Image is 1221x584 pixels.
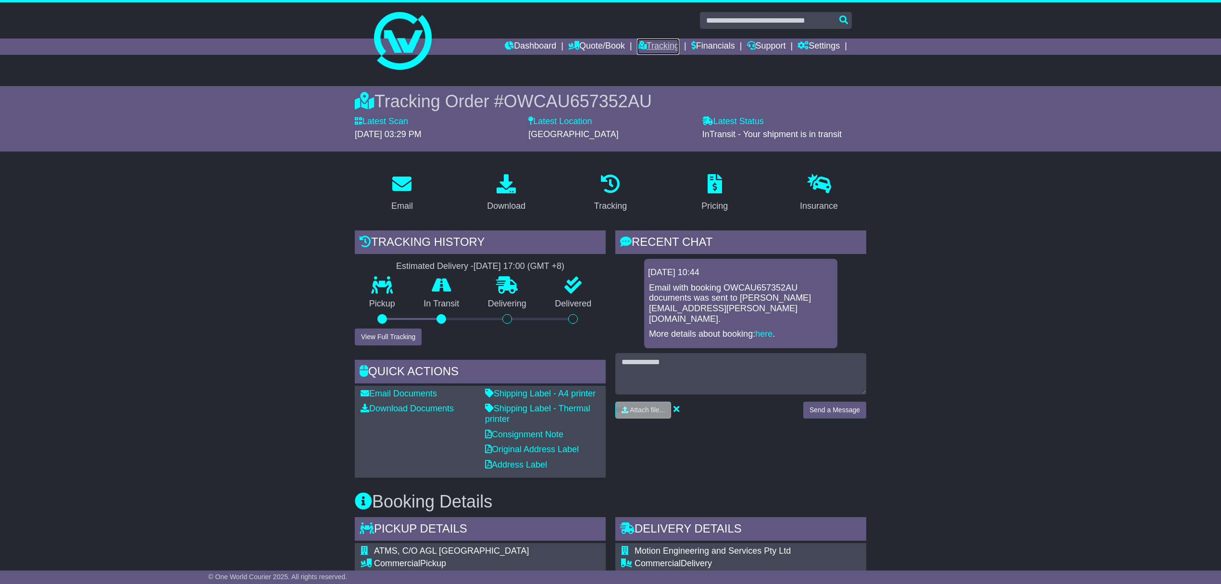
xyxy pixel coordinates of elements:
[615,517,866,543] div: Delivery Details
[485,460,547,470] a: Address Label
[374,559,600,569] div: Pickup
[701,200,728,213] div: Pricing
[568,38,625,55] a: Quote/Book
[361,389,437,398] a: Email Documents
[691,38,735,55] a: Financials
[487,200,525,213] div: Download
[208,573,347,581] span: © One World Courier 2025. All rights reserved.
[485,389,596,398] a: Shipping Label - A4 printer
[355,517,606,543] div: Pickup Details
[635,546,791,556] span: Motion Engineering and Services Pty Ltd
[635,559,681,568] span: Commercial
[541,299,606,309] p: Delivered
[702,116,764,127] label: Latest Status
[355,116,408,127] label: Latest Scan
[361,404,454,413] a: Download Documents
[528,116,592,127] label: Latest Location
[355,230,606,256] div: Tracking history
[355,261,606,272] div: Estimated Delivery -
[355,91,866,112] div: Tracking Order #
[374,546,529,556] span: ATMS, C/O AGL [GEOGRAPHIC_DATA]
[648,267,834,278] div: [DATE] 10:44
[803,402,866,419] button: Send a Message
[794,171,844,216] a: Insurance
[355,329,422,345] button: View Full Tracking
[594,200,627,213] div: Tracking
[355,299,410,309] p: Pickup
[355,129,422,139] span: [DATE] 03:29 PM
[800,200,838,213] div: Insurance
[485,404,590,424] a: Shipping Label - Thermal printer
[505,38,556,55] a: Dashboard
[504,91,652,111] span: OWCAU657352AU
[588,171,633,216] a: Tracking
[635,559,860,569] div: Delivery
[649,283,833,324] p: Email with booking OWCAU657352AU documents was sent to [PERSON_NAME][EMAIL_ADDRESS][PERSON_NAME][...
[702,129,842,139] span: InTransit - Your shipment is in transit
[637,38,679,55] a: Tracking
[747,38,786,55] a: Support
[797,38,840,55] a: Settings
[485,444,579,454] a: Original Address Label
[391,200,413,213] div: Email
[485,430,563,439] a: Consignment Note
[615,230,866,256] div: RECENT CHAT
[695,171,734,216] a: Pricing
[649,329,833,340] p: More details about booking: .
[481,171,532,216] a: Download
[755,329,772,339] a: here
[355,492,866,511] h3: Booking Details
[355,360,606,386] div: Quick Actions
[473,299,541,309] p: Delivering
[374,559,420,568] span: Commercial
[473,261,564,272] div: [DATE] 17:00 (GMT +8)
[528,129,618,139] span: [GEOGRAPHIC_DATA]
[385,171,419,216] a: Email
[410,299,474,309] p: In Transit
